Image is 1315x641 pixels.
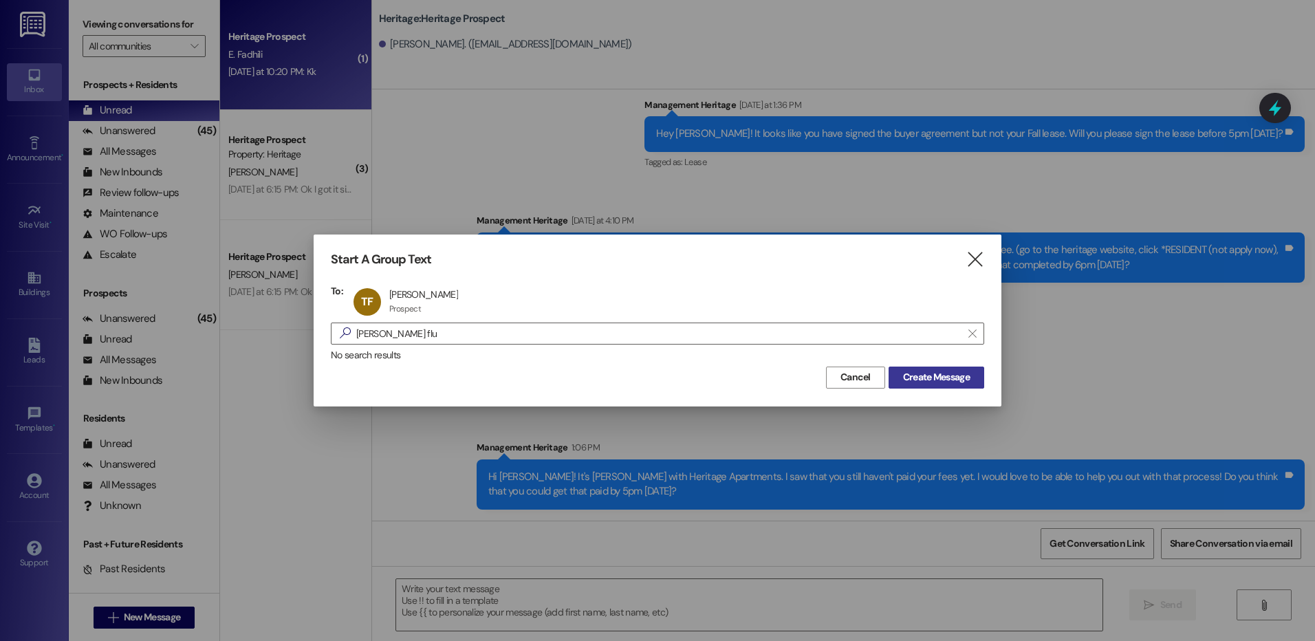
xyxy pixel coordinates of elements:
button: Cancel [826,367,885,389]
i:  [966,252,984,267]
button: Create Message [889,367,984,389]
div: Prospect [389,303,421,314]
span: Cancel [840,370,871,384]
span: Create Message [903,370,970,384]
input: Search for any contact or apartment [356,324,961,343]
div: No search results [331,348,984,362]
i:  [334,326,356,340]
i:  [968,328,976,339]
span: TF [361,294,373,309]
button: Clear text [961,323,983,344]
div: [PERSON_NAME] [389,288,458,301]
h3: Start A Group Text [331,252,431,268]
h3: To: [331,285,343,297]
